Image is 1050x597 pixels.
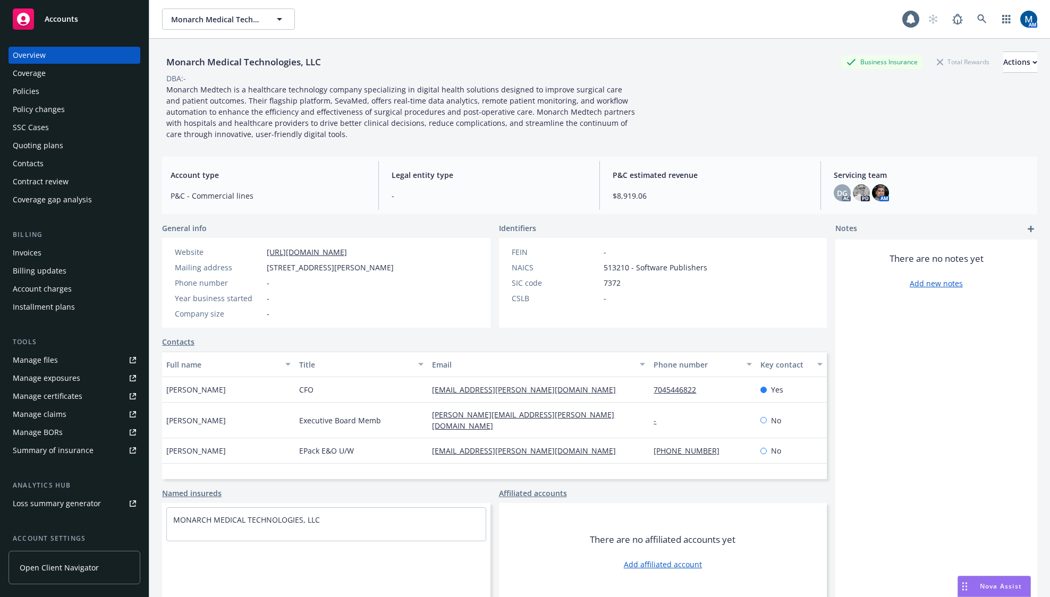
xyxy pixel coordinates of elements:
[171,190,366,201] span: P&C - Commercial lines
[295,352,428,377] button: Title
[13,83,39,100] div: Policies
[20,562,99,573] span: Open Client Navigator
[432,446,624,456] a: [EMAIL_ADDRESS][PERSON_NAME][DOMAIN_NAME]
[162,336,194,347] a: Contacts
[299,384,314,395] span: CFO
[9,4,140,34] a: Accounts
[9,47,140,64] a: Overview
[654,359,740,370] div: Phone number
[175,277,262,288] div: Phone number
[1003,52,1037,73] button: Actions
[13,424,63,441] div: Manage BORs
[512,293,599,304] div: CSLB
[267,308,269,319] span: -
[947,8,968,30] a: Report a Bug
[45,15,78,23] span: Accounts
[604,293,606,304] span: -
[175,308,262,319] div: Company size
[13,137,63,154] div: Quoting plans
[499,223,536,234] span: Identifiers
[9,442,140,459] a: Summary of insurance
[175,262,262,273] div: Mailing address
[175,293,262,304] div: Year business started
[171,14,263,25] span: Monarch Medical Technologies, LLC
[922,8,944,30] a: Start snowing
[166,415,226,426] span: [PERSON_NAME]
[392,169,587,181] span: Legal entity type
[13,101,65,118] div: Policy changes
[512,246,599,258] div: FEIN
[13,244,41,261] div: Invoices
[1003,52,1037,72] div: Actions
[9,370,140,387] a: Manage exposures
[299,359,412,370] div: Title
[13,262,66,279] div: Billing updates
[432,410,614,431] a: [PERSON_NAME][EMAIL_ADDRESS][PERSON_NAME][DOMAIN_NAME]
[9,65,140,82] a: Coverage
[13,280,72,297] div: Account charges
[9,191,140,208] a: Coverage gap analysis
[512,262,599,273] div: NAICS
[175,246,262,258] div: Website
[9,155,140,172] a: Contacts
[756,352,827,377] button: Key contact
[171,169,366,181] span: Account type
[760,359,811,370] div: Key contact
[9,298,140,315] a: Installment plans
[162,488,222,499] a: Named insureds
[13,298,75,315] div: Installment plans
[13,370,80,387] div: Manage exposures
[13,47,46,64] div: Overview
[166,73,186,84] div: DBA: -
[13,406,66,423] div: Manage claims
[649,352,756,377] button: Phone number
[841,55,923,69] div: Business Insurance
[9,424,140,441] a: Manage BORs
[9,83,140,100] a: Policies
[771,415,781,426] span: No
[299,415,381,426] span: Executive Board Memb
[604,246,606,258] span: -
[432,359,633,370] div: Email
[13,65,46,82] div: Coverage
[890,252,984,265] span: There are no notes yet
[166,84,637,139] span: Monarch Medtech is a healthcare technology company specializing in digital health solutions desig...
[13,352,58,369] div: Manage files
[654,446,728,456] a: [PHONE_NUMBER]
[392,190,587,201] span: -
[1024,223,1037,235] a: add
[9,337,140,347] div: Tools
[837,187,848,199] span: DG
[9,229,140,240] div: Billing
[9,262,140,279] a: Billing updates
[996,8,1017,30] a: Switch app
[267,262,394,273] span: [STREET_ADDRESS][PERSON_NAME]
[267,277,269,288] span: -
[13,388,82,405] div: Manage certificates
[834,169,1029,181] span: Servicing team
[980,582,1022,591] span: Nova Assist
[267,247,347,257] a: [URL][DOMAIN_NAME]
[13,442,94,459] div: Summary of insurance
[166,359,279,370] div: Full name
[166,384,226,395] span: [PERSON_NAME]
[9,388,140,405] a: Manage certificates
[932,55,995,69] div: Total Rewards
[9,119,140,136] a: SSC Cases
[9,352,140,369] a: Manage files
[9,101,140,118] a: Policy changes
[604,277,621,288] span: 7372
[162,352,295,377] button: Full name
[872,184,889,201] img: photo
[604,262,707,273] span: 513210 - Software Publishers
[13,119,49,136] div: SSC Cases
[499,488,567,499] a: Affiliated accounts
[9,480,140,491] div: Analytics hub
[173,515,320,525] a: MONARCH MEDICAL TECHNOLOGIES, LLC
[613,190,808,201] span: $8,919.06
[267,293,269,304] span: -
[9,280,140,297] a: Account charges
[9,244,140,261] a: Invoices
[9,533,140,544] div: Account settings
